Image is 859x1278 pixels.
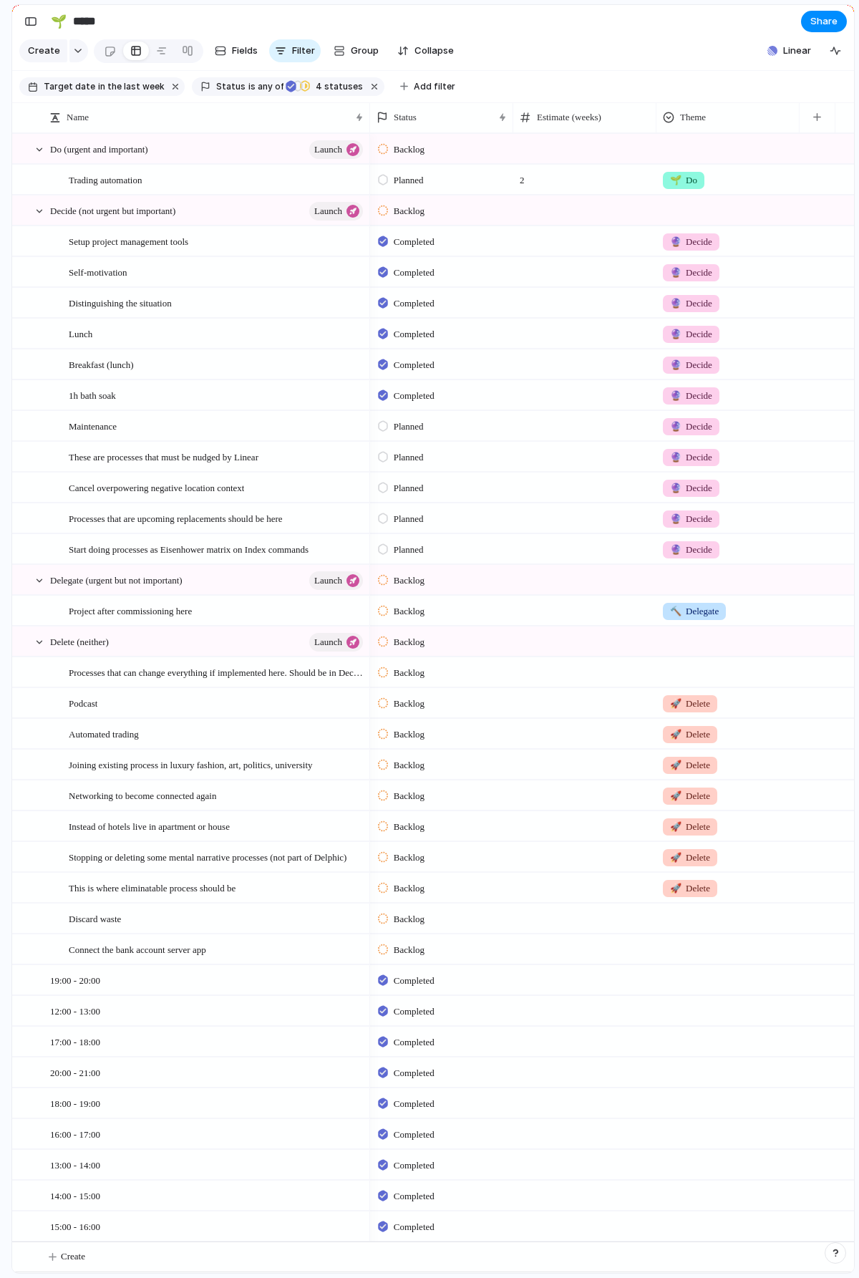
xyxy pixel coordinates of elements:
button: Collapse [392,39,460,62]
span: Completed [394,1220,435,1234]
button: 4 statuses [285,79,366,95]
span: Breakfast (lunch) [69,356,134,372]
span: Estimate (weeks) [537,110,601,125]
span: 🔨 [670,606,681,616]
span: Completed [394,1035,435,1050]
span: Completed [394,1128,435,1142]
span: is [248,80,256,93]
span: Add filter [414,80,455,93]
span: Target date [44,80,95,93]
span: Theme [680,110,706,125]
span: Completed [394,1158,435,1173]
button: Share [801,11,847,32]
span: Backlog [394,727,424,742]
span: Planned [394,512,424,526]
span: Completed [394,389,435,403]
span: Backlog [394,204,424,218]
span: 🔮 [670,267,681,278]
span: 🔮 [670,298,681,309]
span: 2 [514,165,656,188]
span: Cancel overpowering negative location context [69,479,244,495]
span: Delete [670,758,710,773]
span: Completed [394,1097,435,1111]
span: Completed [394,327,435,342]
span: Delete [670,881,710,896]
span: Backlog [394,881,424,896]
span: Filter [292,44,315,58]
span: Automated trading [69,725,139,742]
span: 🌱 [670,175,681,185]
span: Decide [670,450,712,465]
span: Decide [670,420,712,434]
span: 17:00 - 18:00 [50,1033,100,1050]
span: Processes that can change everything if implemented here. Should be in Decide instead [69,664,365,680]
span: Do [670,173,697,188]
button: launch [309,140,363,159]
span: statuses [311,80,363,93]
span: Planned [394,543,424,557]
span: Decide [670,358,712,372]
span: Backlog [394,820,424,834]
span: Connect the bank account server app [69,941,206,957]
span: Delete [670,851,710,865]
span: Backlog [394,604,424,619]
span: Backlog [394,573,424,588]
span: Processes that are upcoming replacements should be here [69,510,283,526]
span: Planned [394,173,424,188]
span: Backlog [394,851,424,865]
span: Backlog [394,758,424,773]
span: Completed [394,1005,435,1019]
button: Group [326,39,386,62]
span: Networking to become connected again [69,787,216,803]
span: Backlog [394,912,424,926]
span: launch [314,201,342,221]
span: 14:00 - 15:00 [50,1187,100,1204]
button: Add filter [392,77,464,97]
span: Discard waste [69,910,121,926]
span: Decide (not urgent but important) [50,202,175,218]
span: Delegate [670,604,719,619]
span: 🔮 [670,421,681,432]
span: Linear [783,44,811,58]
span: 🔮 [670,452,681,463]
span: Project after commissioning here [69,602,192,619]
span: Backlog [394,666,424,680]
span: Delete [670,697,710,711]
span: Backlog [394,697,424,711]
button: isany of [246,79,286,95]
span: 🔮 [670,544,681,555]
span: Backlog [394,789,424,803]
span: 🚀 [670,883,681,894]
span: launch [314,571,342,591]
span: Decide [670,327,712,342]
button: Create [19,39,67,62]
span: Stopping or deleting some mental narrative processes (not part of Delphic) [69,848,346,865]
span: Completed [394,1066,435,1080]
span: Distinguishing the situation [69,294,172,311]
span: Status [394,110,417,125]
span: launch [314,632,342,652]
span: 🔮 [670,329,681,339]
span: Collapse [414,44,454,58]
span: Do (urgent and important) [50,140,148,157]
span: Delete [670,727,710,742]
span: 18:00 - 19:00 [50,1095,100,1111]
div: 🌱 [51,11,67,31]
span: Instead of hotels live in apartment or house [69,818,230,834]
span: 16:00 - 17:00 [50,1125,100,1142]
button: launch [309,571,363,590]
span: 🚀 [670,852,681,863]
span: in the last week [98,80,165,93]
span: Decide [670,512,712,526]
span: Delete [670,789,710,803]
span: Completed [394,266,435,280]
span: Planned [394,450,424,465]
span: Decide [670,296,712,311]
span: Delegate (urgent but not important) [50,571,183,588]
span: Setup project management tools [69,233,188,249]
span: 13:00 - 14:00 [50,1156,100,1173]
span: any of [256,80,283,93]
span: Decide [670,235,712,249]
span: 🔮 [670,513,681,524]
button: launch [309,202,363,221]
